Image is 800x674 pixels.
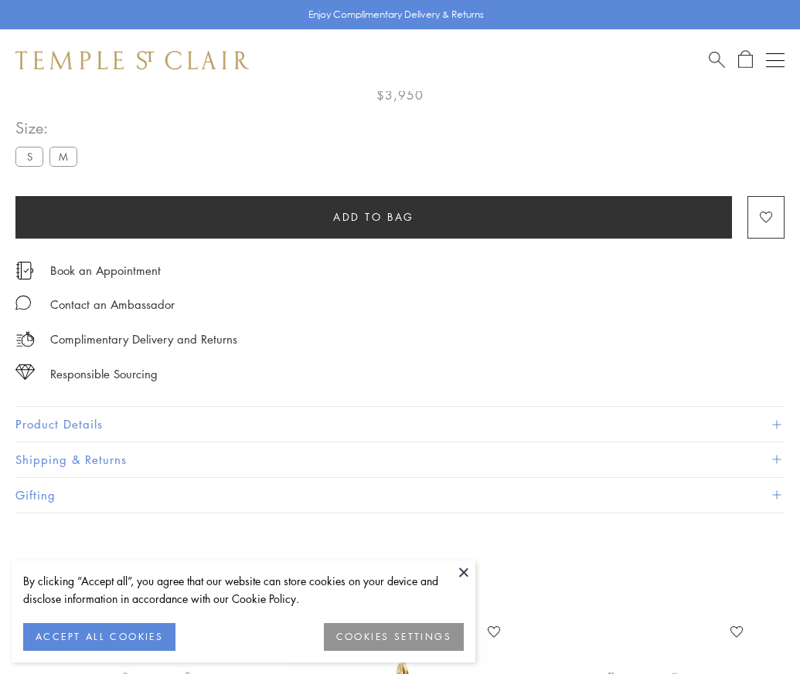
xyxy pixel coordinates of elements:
label: M [49,147,77,166]
span: $3,950 [376,85,424,105]
button: ACCEPT ALL COOKIES [23,623,175,651]
button: COOKIES SETTINGS [324,623,464,651]
button: Open navigation [766,51,785,69]
img: MessageIcon-01_2.svg [15,295,31,310]
button: Gifting [15,478,785,513]
img: icon_sourcing.svg [15,364,35,380]
button: Add to bag [15,196,732,239]
button: Product Details [15,407,785,442]
span: Size: [15,115,83,141]
button: Shipping & Returns [15,442,785,477]
img: icon_delivery.svg [15,330,35,349]
div: By clicking “Accept all”, you agree that our website can store cookies on your device and disclos... [23,572,464,608]
a: Book an Appointment [50,262,161,279]
img: icon_appointment.svg [15,262,34,279]
a: Open Shopping Bag [738,50,753,69]
label: S [15,147,43,166]
div: Responsible Sourcing [50,364,158,384]
img: Temple St. Clair [15,51,249,69]
div: Contact an Ambassador [50,295,175,314]
span: Add to bag [333,208,414,225]
p: Complimentary Delivery and Returns [50,330,237,349]
p: Enjoy Complimentary Delivery & Returns [308,7,484,22]
a: Search [709,50,725,69]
